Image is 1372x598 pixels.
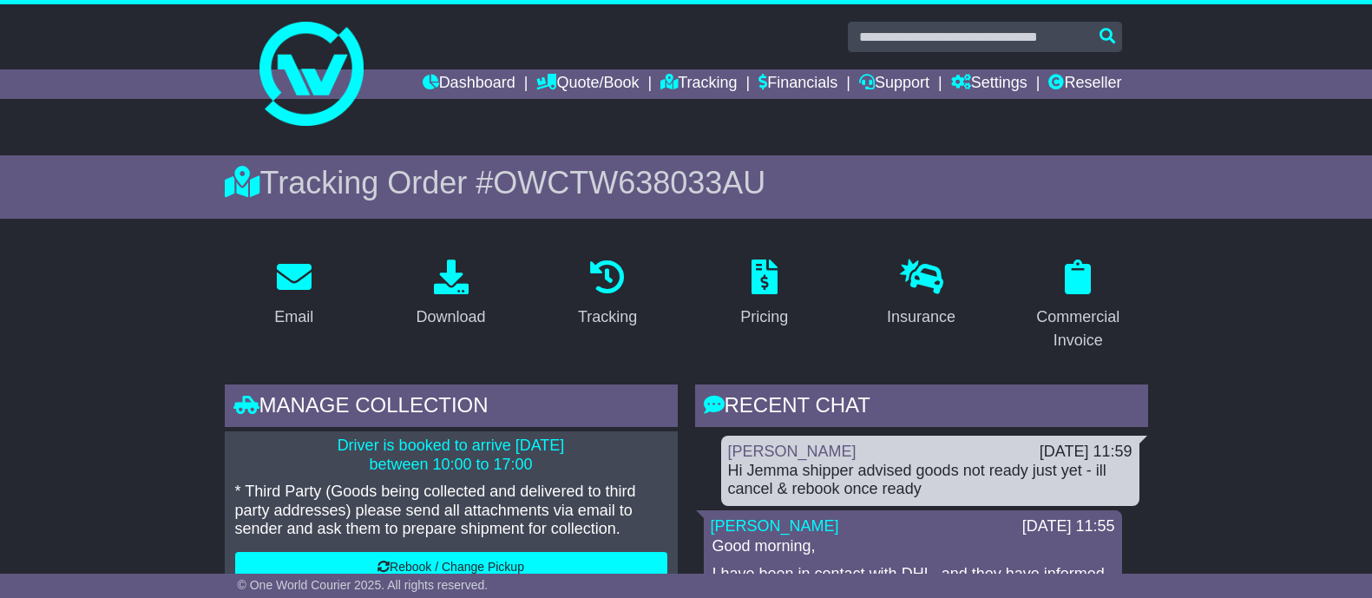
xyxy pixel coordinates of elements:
a: Commercial Invoice [1008,253,1148,358]
div: Commercial Invoice [1020,306,1137,352]
a: Support [859,69,929,99]
div: [DATE] 11:55 [1022,517,1115,536]
a: Pricing [729,253,799,335]
a: Tracking [567,253,648,335]
span: © One World Courier 2025. All rights reserved. [238,578,489,592]
button: Rebook / Change Pickup [235,552,667,582]
div: Manage collection [225,384,678,431]
div: Tracking Order # [225,164,1148,201]
div: RECENT CHAT [695,384,1148,431]
a: Reseller [1048,69,1121,99]
div: Insurance [887,306,955,329]
a: Quote/Book [536,69,639,99]
a: Settings [951,69,1027,99]
p: Driver is booked to arrive [DATE] between 10:00 to 17:00 [235,437,667,474]
div: Pricing [740,306,788,329]
div: Download [416,306,485,329]
p: Good morning, [712,537,1113,556]
a: Dashboard [423,69,515,99]
div: Tracking [578,306,637,329]
span: OWCTW638033AU [493,165,765,200]
div: [DATE] 11:59 [1040,443,1132,462]
div: Hi Jemma shipper advised goods not ready just yet - ill cancel & rebook once ready [728,462,1132,499]
p: * Third Party (Goods being collected and delivered to third party addresses) please send all atta... [235,483,667,539]
div: Email [274,306,313,329]
a: [PERSON_NAME] [711,517,839,535]
a: Insurance [876,253,967,335]
a: Download [404,253,496,335]
a: Email [263,253,325,335]
a: Tracking [660,69,737,99]
a: [PERSON_NAME] [728,443,857,460]
a: Financials [758,69,837,99]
